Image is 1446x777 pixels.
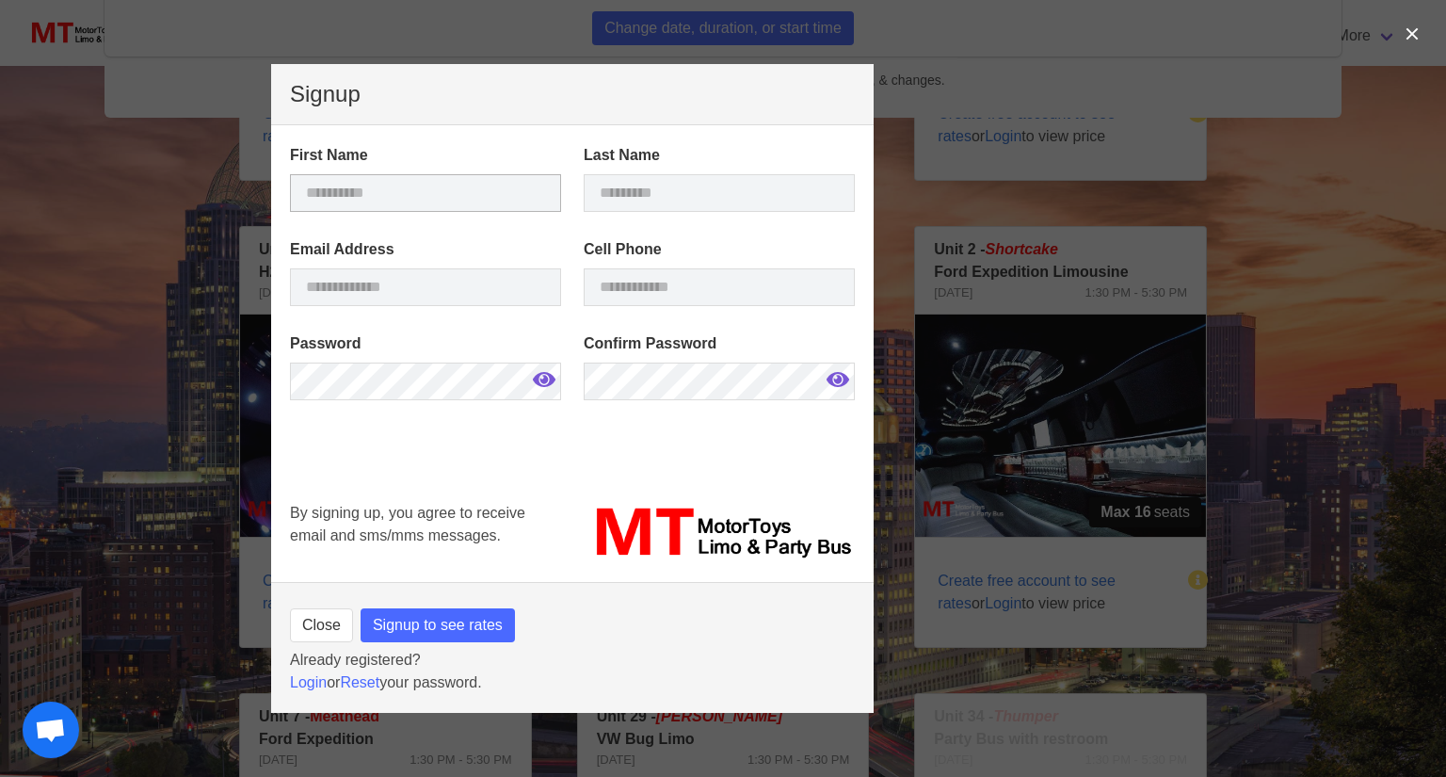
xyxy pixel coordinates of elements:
p: Signup [290,83,855,105]
div: By signing up, you agree to receive email and sms/mms messages. [279,491,572,575]
label: Password [290,332,561,355]
button: Close [290,608,353,642]
label: Confirm Password [584,332,855,355]
label: Last Name [584,144,855,167]
button: Signup to see rates [361,608,515,642]
label: Email Address [290,238,561,261]
a: Login [290,674,327,690]
img: MT_logo_name.png [584,502,855,564]
a: Reset [340,674,379,690]
span: Signup to see rates [373,614,503,637]
div: Open chat [23,702,79,758]
p: or your password. [290,672,855,694]
label: Cell Phone [584,238,855,261]
label: First Name [290,144,561,167]
p: Already registered? [290,649,855,672]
